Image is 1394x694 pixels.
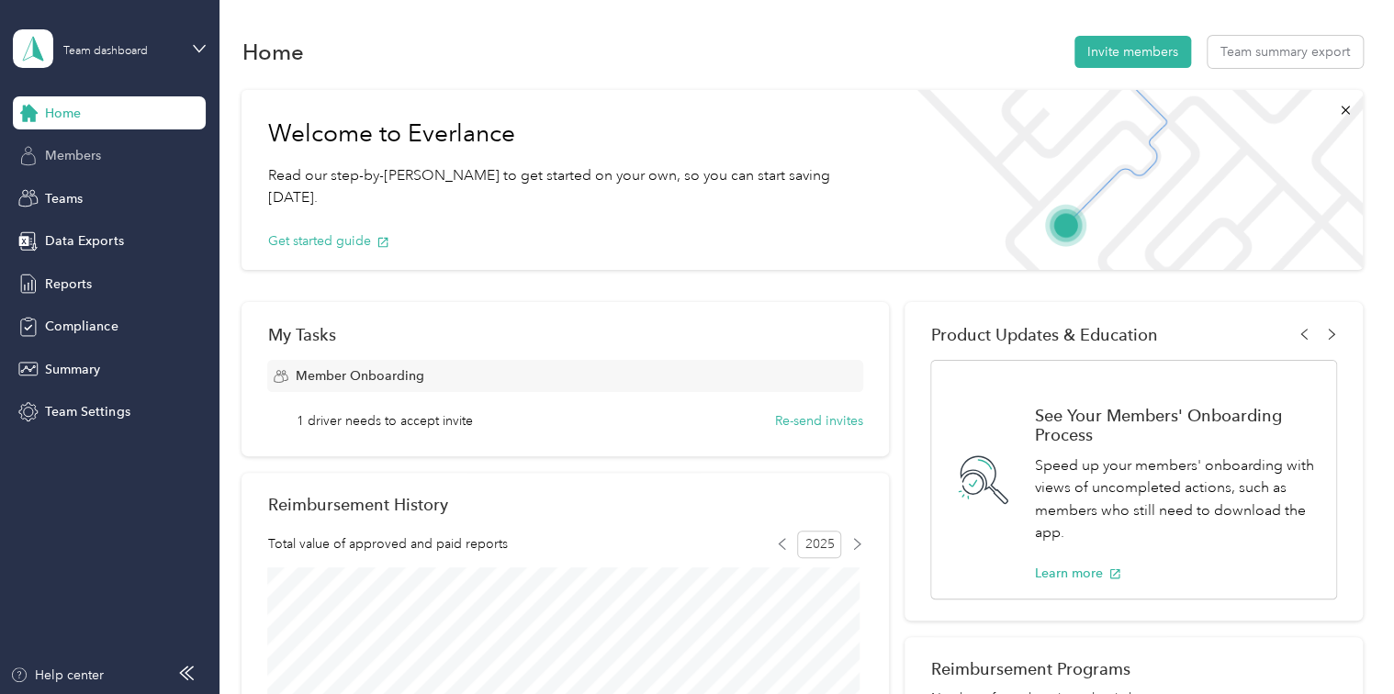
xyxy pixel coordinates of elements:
iframe: Everlance-gr Chat Button Frame [1291,591,1394,694]
h1: See Your Members' Onboarding Process [1034,406,1316,444]
span: Summary [45,360,100,379]
span: 1 driver needs to accept invite [297,411,473,431]
span: Team Settings [45,402,129,421]
h1: Welcome to Everlance [267,119,872,149]
div: Team dashboard [63,46,148,57]
span: Member Onboarding [295,366,423,386]
button: Help center [10,666,104,685]
img: Welcome to everlance [899,90,1363,270]
h2: Reimbursement Programs [930,659,1336,678]
span: Data Exports [45,231,123,251]
h1: Home [242,42,303,62]
p: Read our step-by-[PERSON_NAME] to get started on your own, so you can start saving [DATE]. [267,164,872,209]
span: Reports [45,274,92,294]
h2: Reimbursement History [267,495,447,514]
span: Product Updates & Education [930,325,1157,344]
button: Invite members [1074,36,1191,68]
button: Team summary export [1208,36,1363,68]
button: Get started guide [267,231,389,251]
span: Home [45,104,81,123]
span: Total value of approved and paid reports [267,534,507,554]
div: My Tasks [267,325,862,344]
button: Learn more [1034,564,1121,583]
span: Teams [45,189,83,208]
span: 2025 [797,531,841,558]
button: Re-send invites [775,411,863,431]
span: Members [45,146,101,165]
span: Compliance [45,317,118,336]
p: Speed up your members' onboarding with views of uncompleted actions, such as members who still ne... [1034,454,1316,544]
